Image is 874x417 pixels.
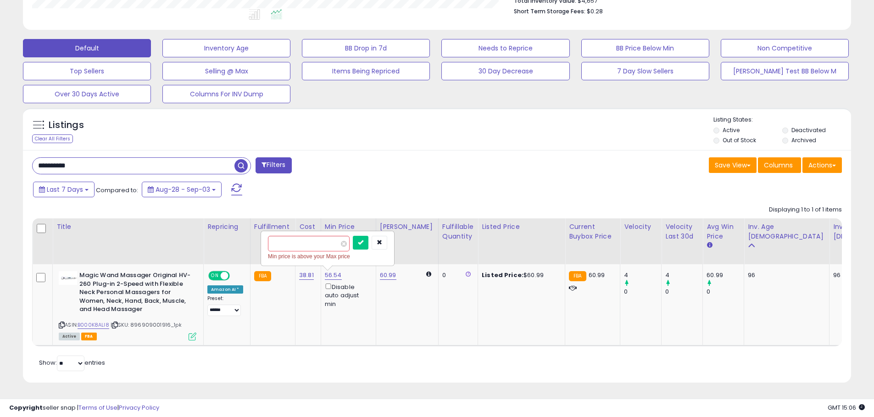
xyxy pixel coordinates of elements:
[81,333,97,340] span: FBA
[721,62,849,80] button: [PERSON_NAME] Test BB Below M
[624,271,661,279] div: 4
[802,157,842,173] button: Actions
[441,62,569,80] button: 30 Day Decrease
[207,295,243,316] div: Preset:
[482,222,561,232] div: Listed Price
[39,358,105,367] span: Show: entries
[723,136,756,144] label: Out of Stock
[228,272,243,280] span: OFF
[47,185,83,194] span: Last 7 Days
[325,282,369,308] div: Disable auto adjust min
[707,222,740,241] div: Avg Win Price
[707,271,744,279] div: 60.99
[723,126,740,134] label: Active
[791,126,826,134] label: Deactivated
[713,116,851,124] p: Listing States:
[162,62,290,80] button: Selling @ Max
[207,285,243,294] div: Amazon AI *
[624,222,657,232] div: Velocity
[791,136,816,144] label: Archived
[59,333,80,340] span: All listings currently available for purchase on Amazon
[209,272,221,280] span: ON
[589,271,605,279] span: 60.99
[142,182,222,197] button: Aug-28 - Sep-03
[442,271,471,279] div: 0
[325,222,372,232] div: Min Price
[299,222,317,232] div: Cost
[302,62,430,80] button: Items Being Repriced
[299,271,314,280] a: 38.81
[79,271,191,316] b: Magic Wand Massager Original HV-260 Plug-in 2-Speed with Flexible Neck Personal Massagers for Wom...
[569,222,616,241] div: Current Buybox Price
[764,161,793,170] span: Columns
[23,85,151,103] button: Over 30 Days Active
[707,288,744,296] div: 0
[581,39,709,57] button: BB Price Below Min
[78,403,117,412] a: Terms of Use
[23,39,151,57] button: Default
[828,403,865,412] span: 2025-09-11 15:06 GMT
[56,222,200,232] div: Title
[748,222,825,241] div: Inv. Age [DEMOGRAPHIC_DATA]
[514,7,585,15] b: Short Term Storage Fees:
[624,288,661,296] div: 0
[9,404,159,412] div: seller snap | |
[665,288,702,296] div: 0
[23,62,151,80] button: Top Sellers
[254,271,271,281] small: FBA
[665,271,702,279] div: 4
[49,119,84,132] h5: Listings
[587,7,603,16] span: $0.28
[748,271,822,279] div: 96
[59,271,77,285] img: 212flIUZgqL._SL40_.jpg
[156,185,210,194] span: Aug-28 - Sep-03
[254,222,291,232] div: Fulfillment
[325,271,342,280] a: 56.54
[32,134,73,143] div: Clear All Filters
[665,222,699,241] div: Velocity Last 30d
[721,39,849,57] button: Non Competitive
[442,222,474,241] div: Fulfillable Quantity
[33,182,95,197] button: Last 7 Days
[162,39,290,57] button: Inventory Age
[581,62,709,80] button: 7 Day Slow Sellers
[482,271,558,279] div: $60.99
[569,271,586,281] small: FBA
[9,403,43,412] strong: Copyright
[441,39,569,57] button: Needs to Reprice
[302,39,430,57] button: BB Drop in 7d
[78,321,109,329] a: B000K8ALI8
[380,222,434,232] div: [PERSON_NAME]
[256,157,291,173] button: Filters
[380,271,396,280] a: 60.99
[769,206,842,214] div: Displaying 1 to 1 of 1 items
[59,271,196,339] div: ASIN:
[707,241,712,250] small: Avg Win Price.
[119,403,159,412] a: Privacy Policy
[482,271,523,279] b: Listed Price:
[268,252,387,261] div: Min price is above your Max price
[96,186,138,195] span: Compared to:
[162,85,290,103] button: Columns For INV Dump
[709,157,757,173] button: Save View
[207,222,246,232] div: Repricing
[758,157,801,173] button: Columns
[111,321,182,328] span: | SKU: 896909001916_1pk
